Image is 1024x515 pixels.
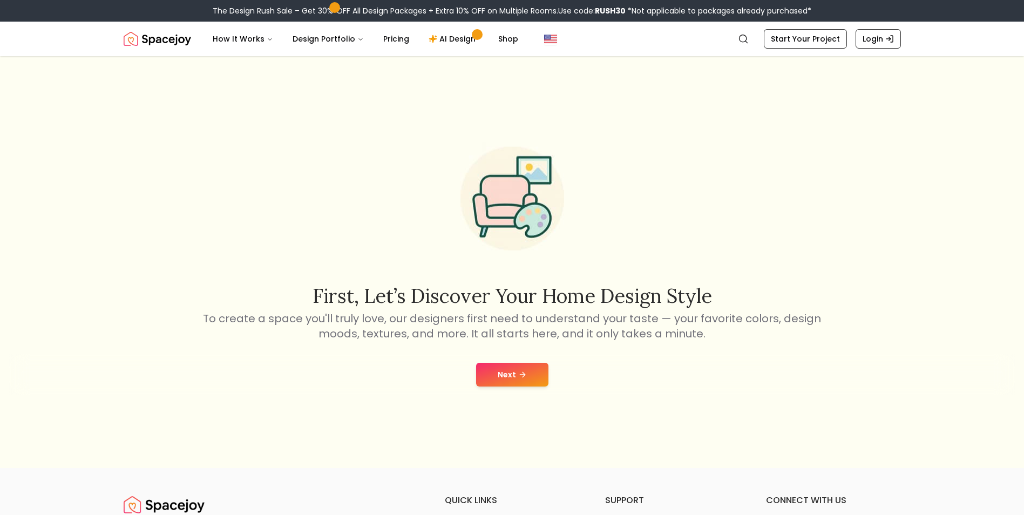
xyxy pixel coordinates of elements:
button: Next [476,363,548,387]
a: Shop [490,28,527,50]
p: To create a space you'll truly love, our designers first need to understand your taste — your fav... [201,311,823,341]
div: The Design Rush Sale – Get 30% OFF All Design Packages + Extra 10% OFF on Multiple Rooms. [213,5,811,16]
a: Start Your Project [764,29,847,49]
img: United States [544,32,557,45]
a: Spacejoy [124,28,191,50]
nav: Global [124,22,901,56]
a: Login [856,29,901,49]
h6: connect with us [766,494,901,507]
button: Design Portfolio [284,28,372,50]
a: Pricing [375,28,418,50]
a: AI Design [420,28,487,50]
span: Use code: [558,5,626,16]
button: How It Works [204,28,282,50]
nav: Main [204,28,527,50]
span: *Not applicable to packages already purchased* [626,5,811,16]
h2: First, let’s discover your home design style [201,285,823,307]
h6: support [605,494,740,507]
h6: quick links [445,494,580,507]
img: Spacejoy Logo [124,28,191,50]
b: RUSH30 [595,5,626,16]
img: Start Style Quiz Illustration [443,129,581,267]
